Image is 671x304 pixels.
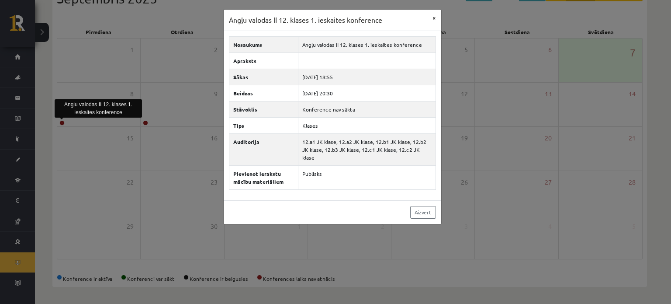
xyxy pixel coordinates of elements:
[298,69,436,85] td: [DATE] 18:55
[298,117,436,133] td: Klases
[229,101,298,117] th: Stāvoklis
[410,206,436,219] a: Aizvērt
[298,165,436,189] td: Publisks
[229,85,298,101] th: Beidzas
[229,165,298,189] th: Pievienot ierakstu mācību materiāliem
[229,117,298,133] th: Tips
[229,52,298,69] th: Apraksts
[298,85,436,101] td: [DATE] 20:30
[229,15,382,25] h3: Angļu valodas II 12. klases 1. ieskaites konference
[427,10,441,26] button: ×
[55,99,142,118] div: Angļu valodas II 12. klases 1. ieskaites konference
[229,36,298,52] th: Nosaukums
[298,36,436,52] td: Angļu valodas II 12. klases 1. ieskaites konference
[298,133,436,165] td: 12.a1 JK klase, 12.a2 JK klase, 12.b1 JK klase, 12.b2 JK klase, 12.b3 JK klase, 12.c1 JK klase, 1...
[229,133,298,165] th: Auditorija
[298,101,436,117] td: Konference nav sākta
[229,69,298,85] th: Sākas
